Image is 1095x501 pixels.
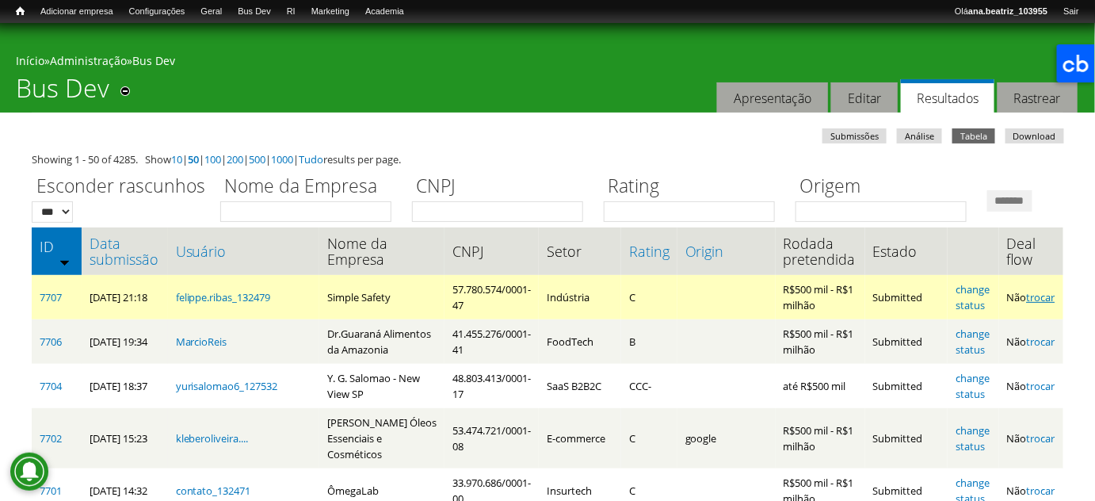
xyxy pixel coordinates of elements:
[776,228,865,275] th: Rodada pretendida
[16,53,44,68] a: Início
[319,408,444,468] td: [PERSON_NAME] Óleos Essenciais e Cosméticos
[677,408,776,468] td: google
[956,327,990,357] a: change status
[1005,128,1064,143] a: Download
[865,319,948,364] td: Submitted
[947,4,1055,20] a: Oláana.beatriz_103955
[32,4,121,20] a: Adicionar empresa
[621,364,677,408] td: CCC-
[897,128,942,143] a: Análise
[16,6,25,17] span: Início
[717,82,828,113] a: Apresentação
[539,228,620,275] th: Setor
[188,152,199,166] a: 50
[220,173,402,201] label: Nome da Empresa
[176,431,249,446] a: kleberoliveira....
[795,173,977,201] label: Origem
[319,364,444,408] td: Y. G. Salomao - New View SP
[1055,4,1087,20] a: Sair
[227,152,243,166] a: 200
[82,408,167,468] td: [DATE] 15:23
[444,408,539,468] td: 53.474.721/0001-08
[59,257,70,267] img: ordem crescente
[956,371,990,401] a: change status
[629,243,670,259] a: Rating
[999,275,1063,319] td: Não
[230,4,279,20] a: Bus Dev
[776,319,865,364] td: R$500 mil - R$1 milhão
[956,423,990,453] a: change status
[444,228,539,275] th: CNPJ
[1027,379,1055,393] a: trocar
[249,152,265,166] a: 500
[132,53,175,68] a: Bus Dev
[685,243,768,259] a: Origin
[40,290,62,304] a: 7707
[968,6,1047,16] strong: ana.beatriz_103955
[621,408,677,468] td: C
[193,4,230,20] a: Geral
[901,79,994,113] a: Resultados
[999,228,1063,275] th: Deal flow
[539,408,620,468] td: E-commerce
[204,152,221,166] a: 100
[999,408,1063,468] td: Não
[319,275,444,319] td: Simple Safety
[956,282,990,312] a: change status
[444,319,539,364] td: 41.455.276/0001-41
[40,379,62,393] a: 7704
[121,4,193,20] a: Configurações
[171,152,182,166] a: 10
[82,319,167,364] td: [DATE] 19:34
[1027,290,1055,304] a: trocar
[831,82,898,113] a: Editar
[865,364,948,408] td: Submitted
[176,243,311,259] a: Usuário
[16,53,1079,73] div: » »
[865,228,948,275] th: Estado
[444,275,539,319] td: 57.780.574/0001-47
[176,379,278,393] a: yurisalomao6_127532
[40,335,62,349] a: 7706
[444,364,539,408] td: 48.803.413/0001-17
[412,173,593,201] label: CNPJ
[82,275,167,319] td: [DATE] 21:18
[90,235,159,267] a: Data submissão
[299,152,323,166] a: Tudo
[176,484,251,498] a: contato_132471
[865,275,948,319] td: Submitted
[999,319,1063,364] td: Não
[776,275,865,319] td: R$500 mil - R$1 milhão
[822,128,887,143] a: Submissões
[40,431,62,446] a: 7702
[621,275,677,319] td: C
[539,364,620,408] td: SaaS B2B2C
[621,319,677,364] td: B
[357,4,412,20] a: Academia
[271,152,293,166] a: 1000
[40,239,74,254] a: ID
[1027,484,1055,498] a: trocar
[40,484,62,498] a: 7701
[776,364,865,408] td: até R$500 mil
[604,173,785,201] label: Rating
[999,364,1063,408] td: Não
[32,151,1063,167] div: Showing 1 - 50 of 4285. Show | | | | | | results per page.
[1027,335,1055,349] a: trocar
[32,173,210,201] label: Esconder rascunhos
[319,319,444,364] td: Dr.Guaraná Alimentos da Amazonia
[50,53,127,68] a: Administração
[952,128,995,143] a: Tabela
[176,335,227,349] a: MarcioReis
[16,73,109,113] h1: Bus Dev
[865,408,948,468] td: Submitted
[8,4,32,19] a: Início
[303,4,357,20] a: Marketing
[539,275,620,319] td: Indústria
[776,408,865,468] td: R$500 mil - R$1 milhão
[176,290,271,304] a: felippe.ribas_132479
[82,364,167,408] td: [DATE] 18:37
[539,319,620,364] td: FoodTech
[279,4,303,20] a: RI
[1027,431,1055,446] a: trocar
